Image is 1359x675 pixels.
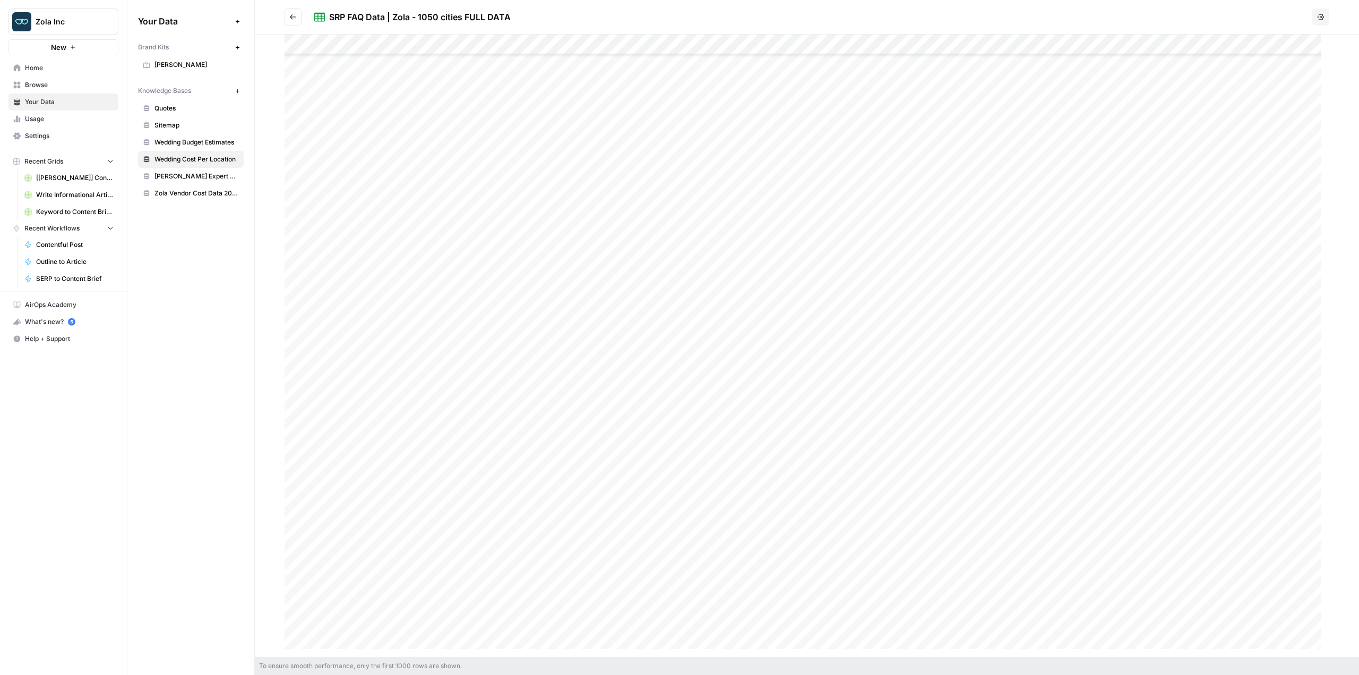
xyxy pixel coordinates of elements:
img: Zola Inc Logo [12,12,31,31]
a: [[PERSON_NAME]] Content Creation [20,169,118,186]
button: Recent Grids [8,153,118,169]
span: Quotes [154,104,239,113]
span: [PERSON_NAME] [154,60,239,70]
a: Settings [8,127,118,144]
a: [PERSON_NAME] [138,56,244,73]
span: SERP to Content Brief [36,274,114,284]
span: Brand Kits [138,42,169,52]
button: Recent Workflows [8,220,118,236]
span: Write Informational Article [36,190,114,200]
text: 5 [70,319,73,324]
span: [[PERSON_NAME]] Content Creation [36,173,114,183]
span: Zola Vendor Cost Data 2025 [154,189,239,198]
span: Knowledge Bases [138,86,191,96]
span: Recent Workflows [24,224,80,233]
span: Your Data [25,97,114,107]
a: Sitemap [138,117,244,134]
span: Settings [25,131,114,141]
a: Your Data [8,93,118,110]
span: [PERSON_NAME] Expert Advice Articles [154,172,239,181]
span: Browse [25,80,114,90]
span: Zola Inc [36,16,100,27]
a: Home [8,59,118,76]
span: Your Data [138,15,231,28]
a: [PERSON_NAME] Expert Advice Articles [138,168,244,185]
span: Wedding Cost Per Location [154,155,239,164]
a: Write Informational Article [20,186,118,203]
button: What's new? 5 [8,313,118,330]
a: Zola Vendor Cost Data 2025 [138,185,244,202]
span: Outline to Article [36,257,114,267]
a: SERP to Content Brief [20,270,118,287]
span: Help + Support [25,334,114,344]
a: Browse [8,76,118,93]
a: Quotes [138,100,244,117]
a: Contentful Post [20,236,118,253]
div: To ensure smooth performance, only the first 1000 rows are shown. [255,657,1359,675]
a: 5 [68,318,75,326]
span: Home [25,63,114,73]
span: Contentful Post [36,240,114,250]
a: AirOps Academy [8,296,118,313]
span: Recent Grids [24,157,63,166]
span: Usage [25,114,114,124]
a: Wedding Budget Estimates [138,134,244,151]
span: Wedding Budget Estimates [154,138,239,147]
div: What's new? [9,314,118,330]
a: Wedding Cost Per Location [138,151,244,168]
a: Outline to Article [20,253,118,270]
button: Workspace: Zola Inc [8,8,118,35]
a: Usage [8,110,118,127]
button: New [8,39,118,55]
div: SRP FAQ Data | Zola - 1050 cities FULL DATA [329,11,511,23]
span: New [51,42,66,53]
a: Keyword to Content Brief Grid [20,203,118,220]
span: Keyword to Content Brief Grid [36,207,114,217]
button: Help + Support [8,330,118,347]
span: AirOps Academy [25,300,114,310]
button: Go back [285,8,302,25]
span: Sitemap [154,121,239,130]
